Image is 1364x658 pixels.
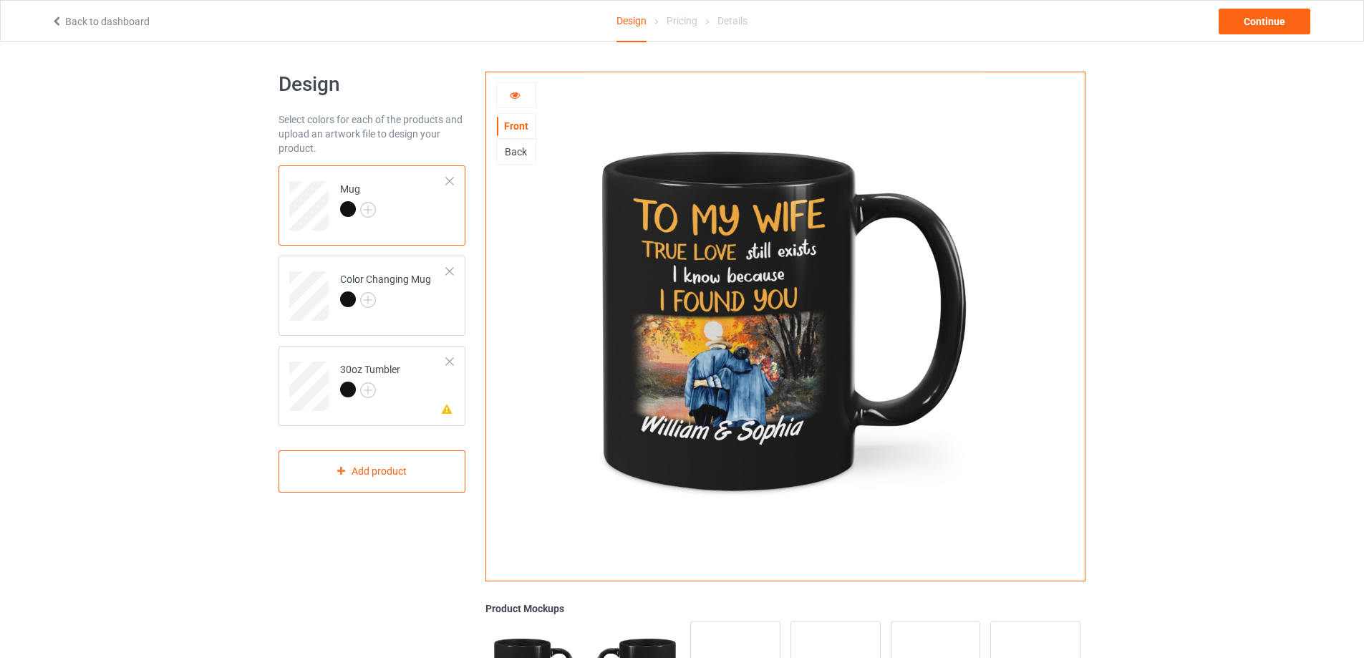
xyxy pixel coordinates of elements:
[497,145,536,159] div: Back
[340,362,400,397] div: 30oz Tumbler
[717,1,748,41] div: Details
[279,256,465,336] div: Color Changing Mug
[340,272,431,306] div: Color Changing Mug
[51,16,150,27] a: Back to dashboard
[1219,9,1310,34] div: Continue
[279,346,465,426] div: 30oz Tumbler
[616,1,647,42] div: Design
[279,450,465,493] div: Add product
[279,112,465,155] div: Select colors for each of the products and upload an artwork file to design your product.
[667,1,697,41] div: Pricing
[279,72,465,97] h1: Design
[360,202,376,218] img: svg+xml;base64,PD94bWwgdmVyc2lvbj0iMS4wIiBlbmNvZGluZz0iVVRGLTgiPz4KPHN2ZyB3aWR0aD0iMjJweCIgaGVpZ2...
[485,601,1085,616] div: Product Mockups
[360,382,376,398] img: svg+xml;base64,PD94bWwgdmVyc2lvbj0iMS4wIiBlbmNvZGluZz0iVVRGLTgiPz4KPHN2ZyB3aWR0aD0iMjJweCIgaGVpZ2...
[279,165,465,246] div: Mug
[497,119,536,133] div: Front
[360,292,376,308] img: svg+xml;base64,PD94bWwgdmVyc2lvbj0iMS4wIiBlbmNvZGluZz0iVVRGLTgiPz4KPHN2ZyB3aWR0aD0iMjJweCIgaGVpZ2...
[340,182,376,216] div: Mug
